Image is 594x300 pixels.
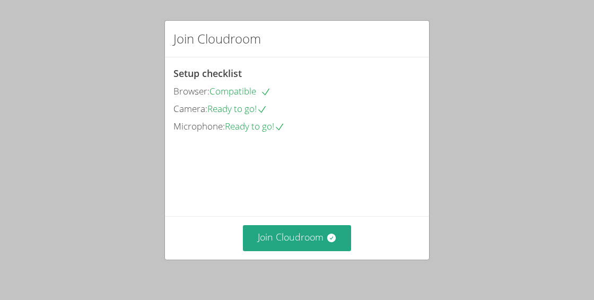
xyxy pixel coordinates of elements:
[173,102,207,115] span: Camera:
[173,85,209,97] span: Browser:
[225,120,285,132] span: Ready to go!
[207,102,267,115] span: Ready to go!
[173,29,261,48] h2: Join Cloudroom
[243,225,352,251] button: Join Cloudroom
[173,120,225,132] span: Microphone:
[209,85,271,97] span: Compatible
[173,67,242,80] span: Setup checklist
